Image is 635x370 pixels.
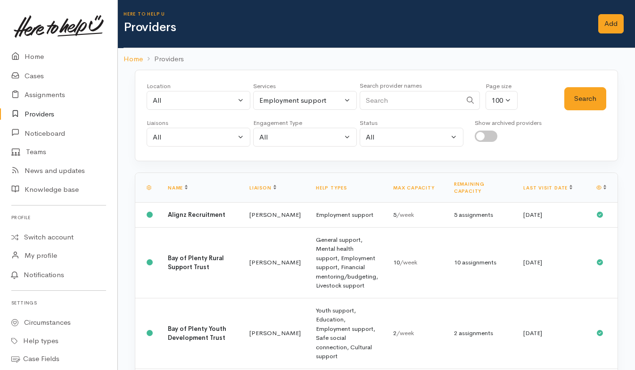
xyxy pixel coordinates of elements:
[516,227,589,298] td: [DATE]
[523,185,572,191] a: Last visit date
[308,298,386,369] td: Youth support, Education, Employment support, Safe social connection, Cultural support
[124,11,587,16] h6: Here to help u
[147,118,250,128] div: Liaisons
[454,258,508,267] div: 10 assignments
[360,128,463,147] button: All
[253,128,357,147] button: All
[147,128,250,147] button: All
[454,181,485,194] a: Remaining capacity
[242,227,308,298] td: [PERSON_NAME]
[147,82,250,91] div: Location
[259,132,342,143] div: All
[492,95,503,106] div: 100
[396,329,414,337] span: /week
[11,211,106,224] h6: Profile
[475,118,542,128] div: Show archived providers
[454,210,508,220] div: 5 assignments
[516,298,589,369] td: [DATE]
[564,87,606,110] button: Search
[242,203,308,228] td: [PERSON_NAME]
[253,82,357,91] div: Services
[360,91,462,110] input: Search
[393,258,439,267] div: 10
[366,132,449,143] div: All
[598,14,624,33] a: Add
[153,132,236,143] div: All
[124,54,143,65] a: Home
[454,329,508,338] div: 2 assignments
[242,298,308,369] td: [PERSON_NAME]
[308,203,386,228] td: Employment support
[360,118,463,128] div: Status
[11,296,106,309] h6: Settings
[308,227,386,298] td: General support, Mental health support, Employment support, Financial mentoring/budgeting, Livest...
[516,203,589,228] td: [DATE]
[253,118,357,128] div: Engagement Type
[249,185,276,191] a: Liaison
[124,21,587,34] h1: Providers
[147,91,250,110] button: All
[153,95,236,106] div: All
[168,185,188,191] a: Name
[393,210,439,220] div: 5
[486,82,518,91] div: Page size
[396,211,414,219] span: /week
[253,91,357,110] button: Employment support
[400,258,417,266] span: /week
[168,325,226,342] b: Bay of Plenty Youth Development Trust
[486,91,518,110] button: 100
[143,54,184,65] li: Providers
[393,329,439,338] div: 2
[393,185,435,191] a: Max capacity
[360,82,422,90] small: Search provider names
[168,211,225,219] b: Alignz Recruitment
[118,48,635,70] nav: breadcrumb
[168,254,224,271] b: Bay of Plenty Rural Support Trust
[259,95,342,106] div: Employment support
[316,185,347,191] a: Help types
